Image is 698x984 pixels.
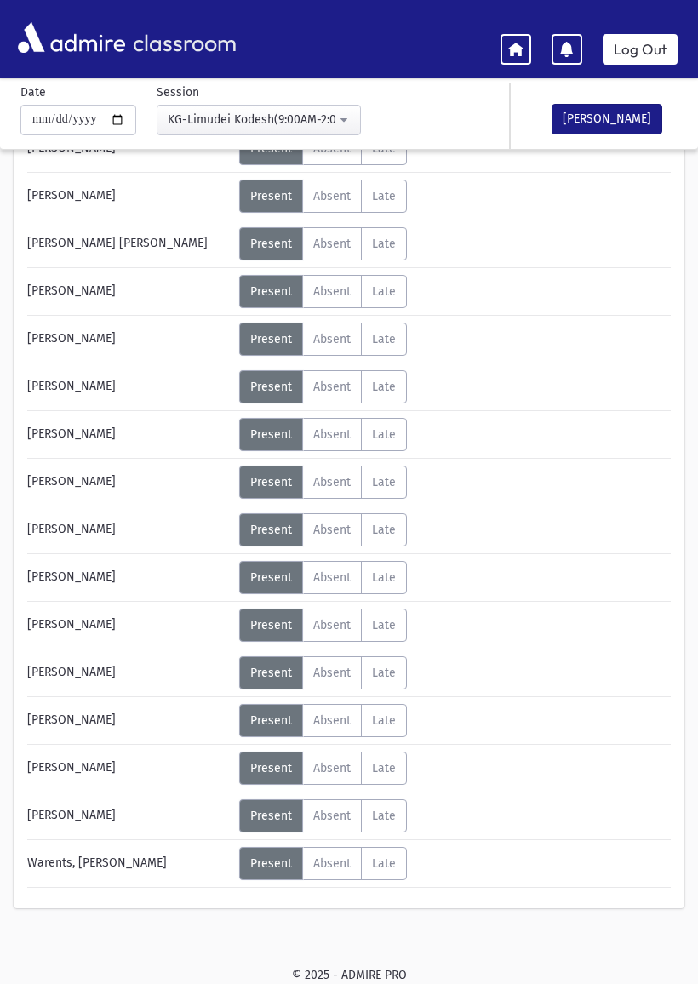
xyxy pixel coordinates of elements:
[552,104,662,134] button: [PERSON_NAME]
[372,523,396,537] span: Late
[19,227,239,260] div: [PERSON_NAME] [PERSON_NAME]
[250,570,292,585] span: Present
[239,275,407,308] div: AttTypes
[250,475,292,489] span: Present
[19,180,239,213] div: [PERSON_NAME]
[157,83,199,101] label: Session
[372,856,396,871] span: Late
[313,713,351,728] span: Absent
[250,427,292,442] span: Present
[19,752,239,785] div: [PERSON_NAME]
[19,418,239,451] div: [PERSON_NAME]
[372,427,396,442] span: Late
[372,618,396,632] span: Late
[313,427,351,442] span: Absent
[239,609,407,642] div: AttTypes
[372,570,396,585] span: Late
[313,332,351,346] span: Absent
[250,284,292,299] span: Present
[250,332,292,346] span: Present
[19,609,239,642] div: [PERSON_NAME]
[239,370,407,403] div: AttTypes
[372,713,396,728] span: Late
[372,332,396,346] span: Late
[19,561,239,594] div: [PERSON_NAME]
[19,847,239,880] div: Warents, [PERSON_NAME]
[239,847,407,880] div: AttTypes
[313,856,351,871] span: Absent
[129,15,237,60] span: classroom
[239,418,407,451] div: AttTypes
[372,475,396,489] span: Late
[14,18,129,57] img: AdmirePro
[239,752,407,785] div: AttTypes
[372,666,396,680] span: Late
[19,275,239,308] div: [PERSON_NAME]
[19,704,239,737] div: [PERSON_NAME]
[157,105,361,135] button: KG-Limudei Kodesh(9:00AM-2:00PM)
[239,656,407,689] div: AttTypes
[250,237,292,251] span: Present
[250,380,292,394] span: Present
[250,856,292,871] span: Present
[250,189,292,203] span: Present
[313,189,351,203] span: Absent
[19,656,239,689] div: [PERSON_NAME]
[313,570,351,585] span: Absent
[313,523,351,537] span: Absent
[250,713,292,728] span: Present
[372,237,396,251] span: Late
[168,111,336,129] div: KG-Limudei Kodesh(9:00AM-2:00PM)
[313,666,351,680] span: Absent
[313,618,351,632] span: Absent
[372,809,396,823] span: Late
[239,323,407,356] div: AttTypes
[239,799,407,832] div: AttTypes
[313,284,351,299] span: Absent
[14,966,684,984] div: © 2025 - ADMIRE PRO
[372,761,396,775] span: Late
[19,323,239,356] div: [PERSON_NAME]
[313,237,351,251] span: Absent
[313,380,351,394] span: Absent
[250,666,292,680] span: Present
[313,809,351,823] span: Absent
[239,561,407,594] div: AttTypes
[239,227,407,260] div: AttTypes
[19,370,239,403] div: [PERSON_NAME]
[239,704,407,737] div: AttTypes
[372,284,396,299] span: Late
[239,466,407,499] div: AttTypes
[19,513,239,546] div: [PERSON_NAME]
[250,523,292,537] span: Present
[372,189,396,203] span: Late
[239,513,407,546] div: AttTypes
[19,799,239,832] div: [PERSON_NAME]
[250,761,292,775] span: Present
[250,809,292,823] span: Present
[603,34,678,65] a: Log Out
[313,475,351,489] span: Absent
[19,466,239,499] div: [PERSON_NAME]
[20,83,46,101] label: Date
[250,618,292,632] span: Present
[313,761,351,775] span: Absent
[372,380,396,394] span: Late
[239,180,407,213] div: AttTypes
